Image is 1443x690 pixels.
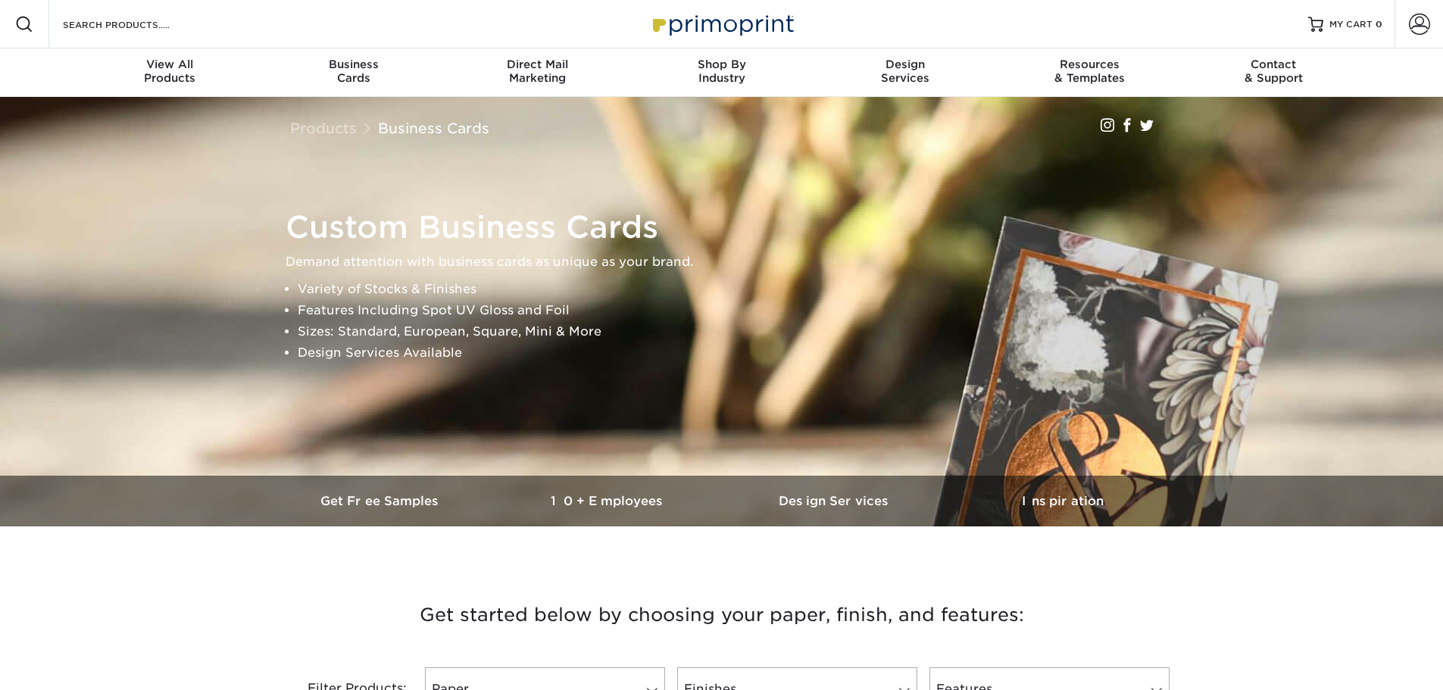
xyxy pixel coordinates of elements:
[286,251,1172,273] p: Demand attention with business cards as unique as your brand.
[298,342,1172,364] li: Design Services Available
[267,476,495,526] a: Get Free Samples
[286,209,1172,245] h1: Custom Business Cards
[261,58,445,71] span: Business
[261,48,445,97] a: BusinessCards
[445,48,629,97] a: Direct MailMarketing
[1182,58,1366,85] div: & Support
[495,476,722,526] a: 10+ Employees
[78,58,262,71] span: View All
[78,58,262,85] div: Products
[1329,18,1373,31] span: MY CART
[1182,48,1366,97] a: Contact& Support
[495,494,722,508] h3: 10+ Employees
[78,48,262,97] a: View AllProducts
[629,58,814,71] span: Shop By
[949,476,1176,526] a: Inspiration
[998,58,1182,85] div: & Templates
[279,581,1165,649] h3: Get started below by choosing your paper, finish, and features:
[298,279,1172,300] li: Variety of Stocks & Finishes
[61,15,209,33] input: SEARCH PRODUCTS.....
[267,494,495,508] h3: Get Free Samples
[298,321,1172,342] li: Sizes: Standard, European, Square, Mini & More
[445,58,629,85] div: Marketing
[1182,58,1366,71] span: Contact
[290,120,357,136] a: Products
[1376,19,1382,30] span: 0
[378,120,489,136] a: Business Cards
[998,58,1182,71] span: Resources
[298,300,1172,321] li: Features Including Spot UV Gloss and Foil
[646,8,798,40] img: Primoprint
[722,476,949,526] a: Design Services
[445,58,629,71] span: Direct Mail
[722,494,949,508] h3: Design Services
[949,494,1176,508] h3: Inspiration
[629,58,814,85] div: Industry
[814,58,998,71] span: Design
[998,48,1182,97] a: Resources& Templates
[261,58,445,85] div: Cards
[814,58,998,85] div: Services
[629,48,814,97] a: Shop ByIndustry
[814,48,998,97] a: DesignServices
